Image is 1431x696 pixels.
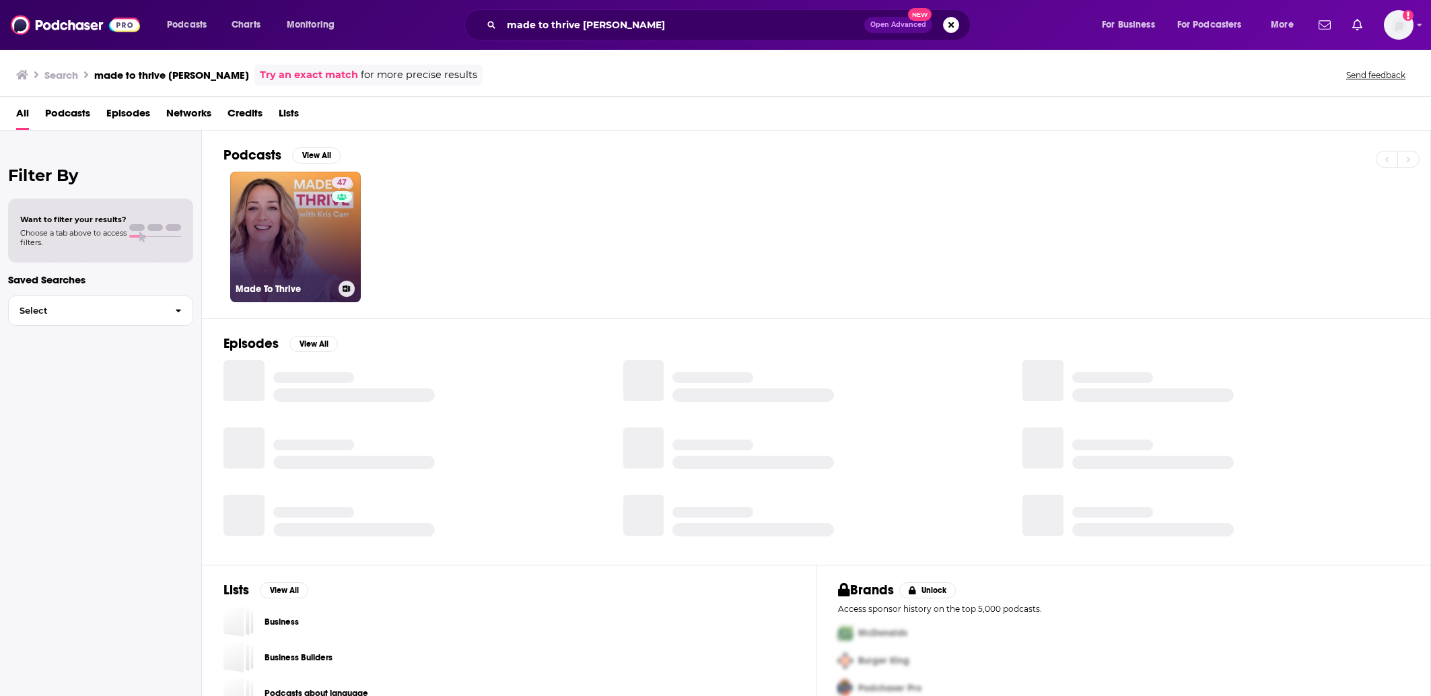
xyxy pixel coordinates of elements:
h3: made to thrive [PERSON_NAME] [94,69,249,81]
a: All [16,102,29,130]
a: Show notifications dropdown [1347,13,1368,36]
a: EpisodesView All [223,335,338,352]
button: open menu [277,14,352,36]
span: Podchaser Pro [858,683,921,694]
p: Saved Searches [8,273,193,286]
span: Charts [232,15,260,34]
img: User Profile [1384,10,1413,40]
span: Monitoring [287,15,335,34]
button: View All [292,147,341,164]
a: Business Builders [223,642,254,672]
button: Send feedback [1342,69,1409,81]
button: View All [260,582,308,598]
a: 47Made To Thrive [230,172,361,302]
span: New [908,8,932,21]
button: Open AdvancedNew [864,17,932,33]
span: for more precise results [361,67,477,83]
a: Business [265,615,299,629]
p: Access sponsor history on the top 5,000 podcasts. [838,604,1409,614]
a: 47 [332,177,352,188]
span: More [1271,15,1294,34]
button: open menu [1092,14,1172,36]
h2: Episodes [223,335,279,352]
a: PodcastsView All [223,147,341,164]
span: Open Advanced [870,22,926,28]
a: Episodes [106,102,150,130]
a: Networks [166,102,211,130]
svg: Add a profile image [1403,10,1413,21]
a: Credits [228,102,263,130]
span: Burger King [858,655,909,666]
a: Lists [279,102,299,130]
span: For Business [1102,15,1155,34]
button: View All [289,336,338,352]
button: Select [8,295,193,326]
span: Podcasts [167,15,207,34]
a: Podcasts [45,102,90,130]
img: Podchaser - Follow, Share and Rate Podcasts [11,12,140,38]
a: Business [223,606,254,637]
a: Try an exact match [260,67,358,83]
img: Second Pro Logo [833,647,858,674]
span: Choose a tab above to access filters. [20,228,127,247]
button: open menu [158,14,224,36]
button: open menu [1261,14,1311,36]
span: McDonalds [858,627,907,639]
a: Show notifications dropdown [1313,13,1336,36]
img: First Pro Logo [833,619,858,647]
span: Logged in as Ashley_Beenen [1384,10,1413,40]
span: For Podcasters [1177,15,1242,34]
h2: Filter By [8,166,193,185]
a: ListsView All [223,582,308,598]
button: Show profile menu [1384,10,1413,40]
input: Search podcasts, credits, & more... [501,14,864,36]
h2: Brands [838,582,894,598]
span: 47 [337,176,347,190]
a: Business Builders [265,650,333,665]
h2: Podcasts [223,147,281,164]
div: Search podcasts, credits, & more... [477,9,983,40]
span: Select [9,306,164,315]
span: Want to filter your results? [20,215,127,224]
h3: Made To Thrive [236,283,333,295]
h3: Search [44,69,78,81]
h2: Lists [223,582,249,598]
button: open menu [1168,14,1261,36]
a: Charts [223,14,269,36]
button: Unlock [899,582,956,598]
